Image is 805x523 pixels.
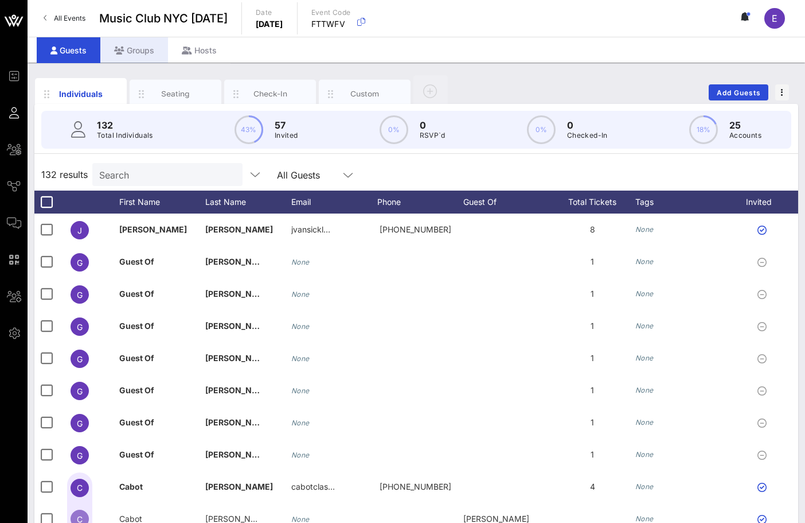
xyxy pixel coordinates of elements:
span: [PERSON_NAME] [205,417,273,427]
span: C [77,483,83,493]
button: Add Guests [709,84,768,100]
span: Guest Of [119,321,154,331]
i: None [291,290,310,299]
span: E [772,13,777,24]
i: None [291,451,310,459]
div: All Guests [277,170,320,180]
div: Email [291,191,377,214]
i: None [635,386,654,394]
span: [PERSON_NAME] [205,289,273,299]
span: [PERSON_NAME] [119,224,187,234]
p: [DATE] [256,18,283,30]
div: 4 [549,471,635,503]
div: 8 [549,214,635,246]
p: Accounts [729,130,761,141]
i: None [291,354,310,363]
p: 0 [420,118,446,132]
p: Event Code [311,7,351,18]
span: G [77,322,83,332]
span: [PERSON_NAME] [205,224,273,234]
i: None [635,418,654,427]
span: 132 results [41,168,88,181]
div: Guests [37,37,100,63]
i: None [635,482,654,491]
span: [PERSON_NAME] [205,385,273,395]
span: Music Club NYC [DATE] [99,10,228,27]
span: G [77,419,83,428]
p: 0 [567,118,608,132]
div: Guest Of [463,191,549,214]
div: 1 [549,439,635,471]
span: G [77,258,83,268]
span: Guest Of [119,289,154,299]
i: None [291,386,310,395]
div: Individuals [56,88,107,100]
i: None [635,354,654,362]
div: Last Name [205,191,291,214]
span: [PERSON_NAME] [205,353,273,363]
div: Invited [733,191,796,214]
span: Add Guests [716,88,761,97]
span: +15712964165 [380,482,451,491]
div: Groups [100,37,168,63]
i: None [635,321,654,330]
div: First Name [119,191,205,214]
span: Guest Of [119,385,154,395]
div: Tags [635,191,733,214]
div: 1 [549,246,635,278]
span: [PERSON_NAME] [205,321,273,331]
div: Total Tickets [549,191,635,214]
p: Total Individuals [97,130,153,141]
div: E [764,8,785,29]
div: Phone [377,191,463,214]
p: FTTWFV [311,18,351,30]
span: Cabot [119,482,143,491]
p: Checked-In [567,130,608,141]
span: [PERSON_NAME] [205,482,273,491]
span: Guest Of [119,257,154,266]
div: 1 [549,278,635,310]
i: None [291,419,310,427]
span: G [77,451,83,460]
span: Guest Of [119,353,154,363]
p: 57 [275,118,298,132]
div: Seating [150,88,201,99]
span: G [77,386,83,396]
div: 1 [549,342,635,374]
i: None [291,258,310,266]
span: [PERSON_NAME] [205,450,273,459]
i: None [635,450,654,459]
span: G [77,290,83,300]
i: None [635,289,654,298]
span: Guest Of [119,417,154,427]
span: All Events [54,14,85,22]
p: 25 [729,118,761,132]
a: All Events [37,9,92,28]
i: None [635,257,654,266]
div: 1 [549,374,635,406]
span: [PERSON_NAME] [205,257,273,266]
span: J [77,226,82,235]
div: 1 [549,406,635,439]
p: Date [256,7,283,18]
span: Guest Of [119,450,154,459]
p: Invited [275,130,298,141]
p: 132 [97,118,153,132]
p: jvansickl… [291,214,330,246]
span: +19179527173 [380,224,451,234]
div: Check-In [245,88,296,99]
i: None [291,322,310,331]
p: RSVP`d [420,130,446,141]
p: cabotclas… [291,471,335,503]
div: Hosts [168,37,230,63]
i: None [635,225,654,234]
div: All Guests [270,163,362,186]
i: None [635,514,654,523]
div: 1 [549,310,635,342]
div: Custom [339,88,390,99]
span: G [77,354,83,364]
